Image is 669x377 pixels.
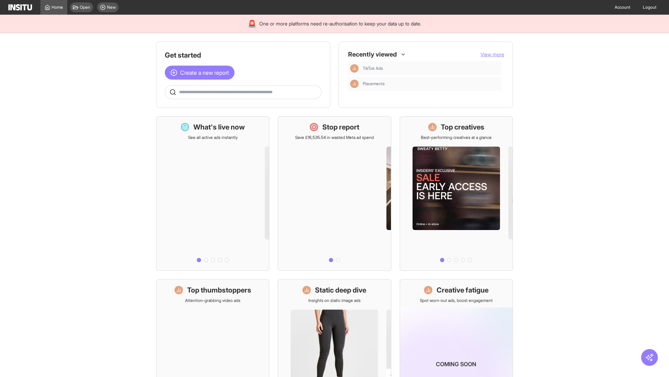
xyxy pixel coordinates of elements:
h1: Top creatives [441,122,484,132]
p: Save £16,535.54 in wasted Meta ad spend [295,135,374,140]
button: View more [480,51,504,58]
h1: Get started [165,50,322,60]
p: Insights on static image ads [308,298,361,303]
h1: Static deep dive [315,285,366,295]
span: Placements [363,81,499,87]
a: Top creativesBest-performing creatives at a glance [400,116,513,271]
span: Home [52,5,63,10]
div: Insights [350,80,359,88]
h1: What's live now [193,122,245,132]
span: TikTok Ads [363,66,499,71]
span: Create a new report [180,68,229,77]
span: Placements [363,81,385,87]
span: Open [80,5,90,10]
h1: Top thumbstoppers [187,285,251,295]
span: One or more platforms need re-authorisation to keep your data up to date. [259,20,421,27]
button: Create a new report [165,66,234,80]
div: Insights [350,64,359,73]
p: See all active ads instantly [188,135,238,140]
p: Best-performing creatives at a glance [421,135,492,140]
span: TikTok Ads [363,66,383,71]
span: View more [480,51,504,57]
h1: Stop report [322,122,359,132]
a: What's live nowSee all active ads instantly [156,116,269,271]
p: Attention-grabbing video ads [185,298,240,303]
div: 🚨 [248,19,256,29]
img: Logo [8,4,32,10]
span: New [107,5,116,10]
a: Stop reportSave £16,535.54 in wasted Meta ad spend [278,116,391,271]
